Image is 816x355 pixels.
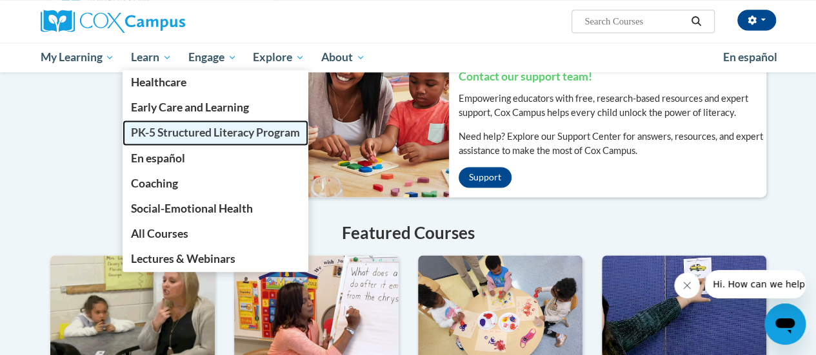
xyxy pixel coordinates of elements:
a: En español [123,146,308,171]
img: Cox Campus [41,10,185,33]
a: About [313,43,373,72]
a: PK-5 Structured Literacy Program [123,120,308,145]
a: Support [459,167,512,187]
p: Empowering educators with free, research-based resources and expert support, Cox Campus helps eve... [459,91,766,120]
iframe: Message from company [705,270,806,298]
span: PK-5 Structured Literacy Program [131,126,300,139]
a: All Courses [123,221,308,246]
span: There are currently no events. [50,62,175,73]
button: Search [686,14,706,29]
span: Learn [131,50,172,65]
span: All Courses [131,227,188,240]
iframe: Close message [674,273,700,298]
img: ... [286,36,449,197]
span: Lectures & Webinars [131,252,235,265]
a: Lectures & Webinars [123,246,308,271]
span: En español [131,151,185,165]
a: My Learning [32,43,123,72]
span: Hi. How can we help? [8,9,104,19]
span: En español [723,50,777,64]
span: Healthcare [131,75,186,89]
a: Learn [123,43,180,72]
iframe: Button to launch messaging window [764,303,806,345]
a: Healthcare [123,70,308,95]
a: Early Care and Learning [123,95,308,120]
div: Main menu [31,43,786,72]
span: Social-Emotional Health [131,202,253,215]
span: About [321,50,365,65]
h3: Contact our support team! [459,69,766,85]
span: Explore [253,50,304,65]
span: Early Care and Learning [131,101,249,114]
span: Coaching [131,177,178,190]
p: Need help? Explore our Support Center for answers, resources, and expert assistance to make the m... [459,130,766,158]
a: Explore [244,43,313,72]
a: Cox Campus [41,10,273,33]
a: Coaching [123,171,308,196]
span: My Learning [40,50,114,65]
h4: Featured Courses [50,220,766,245]
a: Social-Emotional Health [123,196,308,221]
a: En español [715,44,786,71]
input: Search Courses [583,14,686,29]
button: Account Settings [737,10,776,30]
span: Engage [188,50,237,65]
a: Engage [180,43,245,72]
